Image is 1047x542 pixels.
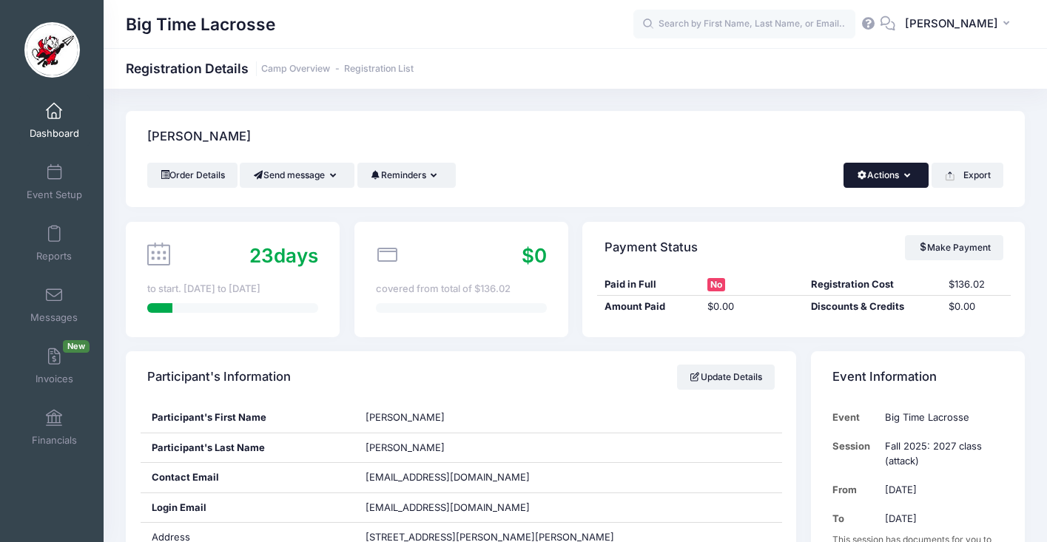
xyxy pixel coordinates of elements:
[147,356,291,399] h4: Participant's Information
[832,504,878,533] td: To
[147,116,251,158] h4: [PERSON_NAME]
[126,7,275,41] h1: Big Time Lacrosse
[36,250,72,262] span: Reports
[832,475,878,504] td: From
[707,278,725,291] span: No
[366,441,445,453] span: [PERSON_NAME]
[249,241,318,270] div: days
[804,299,941,314] div: Discounts & Credits
[597,299,701,314] div: Amount Paid
[19,217,90,269] a: Reports
[941,277,1010,292] div: $136.02
[126,61,414,76] h1: Registration Details
[141,403,354,433] div: Participant's First Name
[677,365,775,390] a: Update Details
[832,432,878,475] td: Session
[941,299,1010,314] div: $0.00
[141,493,354,523] div: Login Email
[19,95,90,146] a: Dashboard
[633,10,855,39] input: Search by First Name, Last Name, or Email...
[30,127,79,140] span: Dashboard
[376,282,547,297] div: covered from total of $136.02
[249,244,274,267] span: 23
[905,16,998,32] span: [PERSON_NAME]
[700,299,804,314] div: $0.00
[32,434,77,447] span: Financials
[804,277,941,292] div: Registration Cost
[19,279,90,331] a: Messages
[878,504,1003,533] td: [DATE]
[366,411,445,423] span: [PERSON_NAME]
[19,156,90,208] a: Event Setup
[878,475,1003,504] td: [DATE]
[357,163,456,188] button: Reminders
[832,356,937,399] h4: Event Information
[141,433,354,463] div: Participant's Last Name
[147,163,238,188] a: Order Details
[344,64,414,75] a: Registration List
[366,471,530,483] span: [EMAIL_ADDRESS][DOMAIN_NAME]
[878,403,1003,432] td: Big Time Lacrosse
[522,244,547,267] span: $0
[19,402,90,453] a: Financials
[932,163,1003,188] button: Export
[30,311,78,324] span: Messages
[141,463,354,492] div: Contact Email
[605,226,698,268] h4: Payment Status
[24,22,80,78] img: Big Time Lacrosse
[240,163,354,188] button: Send message
[147,282,318,297] div: to start. [DATE] to [DATE]
[261,64,330,75] a: Camp Overview
[878,432,1003,475] td: Fall 2025: 2027 class (attack)
[844,163,929,188] button: Actions
[36,373,73,385] span: Invoices
[905,235,1003,260] a: Make Payment
[19,340,90,392] a: InvoicesNew
[597,277,701,292] div: Paid in Full
[832,403,878,432] td: Event
[63,340,90,353] span: New
[366,501,551,515] span: [EMAIL_ADDRESS][DOMAIN_NAME]
[27,189,82,201] span: Event Setup
[895,7,1025,41] button: [PERSON_NAME]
